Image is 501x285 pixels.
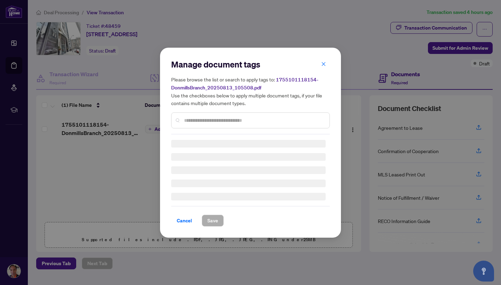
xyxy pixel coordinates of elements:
h5: Please browse the list or search to apply tags to: Use the checkboxes below to apply multiple doc... [171,76,330,107]
h2: Manage document tags [171,59,330,70]
span: 1755101118154-DonmillsBranch_20250813_105508.pdf [171,77,318,91]
span: close [321,61,326,66]
button: Open asap [473,261,494,282]
button: Save [202,215,224,227]
span: Cancel [177,215,192,226]
button: Cancel [171,215,198,227]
